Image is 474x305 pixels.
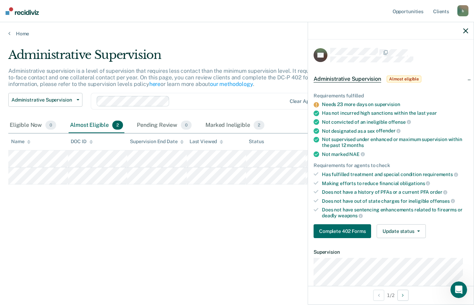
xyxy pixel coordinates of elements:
[388,119,411,125] span: offense
[397,290,409,301] button: Next Opportunity
[308,68,474,90] div: Administrative SupervisionAlmost eligible
[322,180,468,186] div: Making efforts to reduce financial
[8,68,364,87] p: Administrative supervision is a level of supervision that requires less contact than the minimum ...
[135,118,193,133] div: Pending Review
[322,198,468,204] div: Does not have out of state charges for ineligible
[423,172,458,177] span: requirements
[8,48,364,68] div: Administrative Supervision
[322,189,468,195] div: Does not have a history of PFAs or a current PFA order
[314,224,371,238] button: Complete 402 Forms
[210,81,253,87] a: our methodology
[204,118,266,133] div: Marked Ineligible
[314,224,374,238] a: Navigate to form link
[400,181,430,186] span: obligations
[308,286,474,304] div: 1 / 2
[430,198,455,204] span: offenses
[6,7,39,15] img: Recidiviz
[427,110,437,116] span: year
[322,128,468,134] div: Not designated as a sex
[377,224,425,238] button: Update status
[190,139,223,145] div: Last Viewed
[71,139,93,145] div: DOC ID
[8,31,466,37] a: Home
[254,121,264,130] span: 2
[290,98,319,104] div: Clear agents
[181,121,192,130] span: 0
[8,118,58,133] div: Eligible Now
[349,151,365,157] span: NAE
[322,137,468,148] div: Not supervised under enhanced or maximum supervision within the past 12
[314,76,381,82] span: Administrative Supervision
[387,76,421,82] span: Almost eligible
[69,118,124,133] div: Almost Eligible
[322,102,468,107] div: Needs 23 more days on supervision
[314,93,468,99] div: Requirements fulfilled
[314,163,468,168] div: Requirements for agents to check
[450,281,467,298] iframe: Intercom live chat
[130,139,184,145] div: Supervision End Date
[457,5,468,16] div: b
[45,121,56,130] span: 0
[149,81,160,87] a: here
[338,213,363,218] span: weapons
[11,97,74,103] span: Administrative Supervision
[373,290,384,301] button: Previous Opportunity
[376,128,401,133] span: offender
[322,119,468,125] div: Not convicted of an ineligible
[322,110,468,116] div: Has not incurred high sanctions within the last
[322,171,468,177] div: Has fulfilled treatment and special condition
[347,142,363,148] span: months
[249,139,264,145] div: Status
[11,139,30,145] div: Name
[314,249,468,255] dt: Supervision
[112,121,123,130] span: 2
[322,151,468,157] div: Not marked
[322,207,468,219] div: Does not have sentencing enhancements related to firearms or deadly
